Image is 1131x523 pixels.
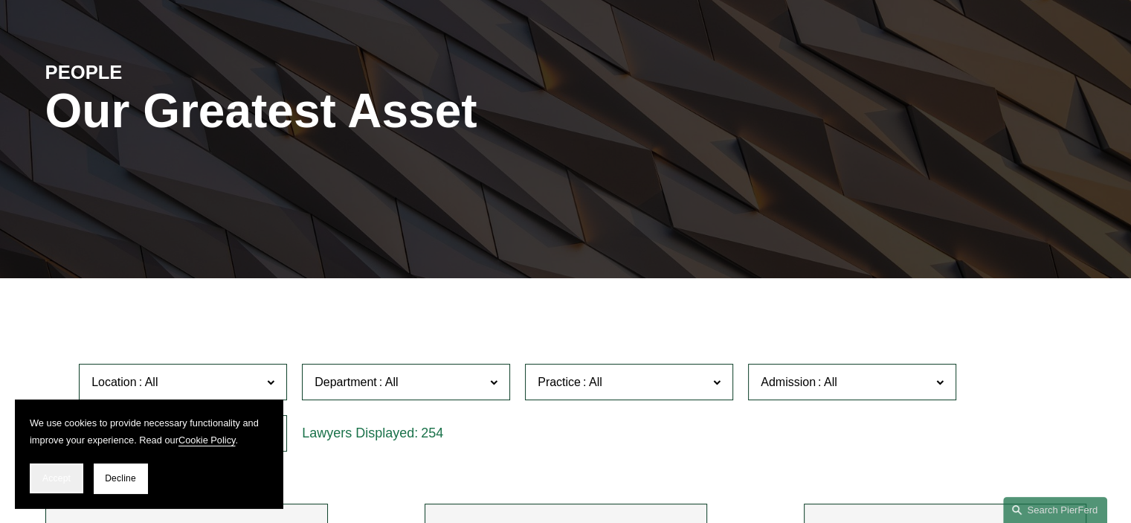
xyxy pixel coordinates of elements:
span: Practice [538,376,581,388]
section: Cookie banner [15,400,283,508]
button: Accept [30,463,83,493]
span: Admission [761,376,816,388]
span: 254 [421,426,443,440]
span: Department [315,376,377,388]
span: Accept [42,473,71,484]
h4: PEOPLE [45,60,306,84]
span: Location [91,376,137,388]
span: Decline [105,473,136,484]
a: Search this site [1003,497,1107,523]
p: We use cookies to provide necessary functionality and improve your experience. Read our . [30,414,268,449]
a: Cookie Policy [178,434,236,446]
button: Decline [94,463,147,493]
h1: Our Greatest Asset [45,84,739,138]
